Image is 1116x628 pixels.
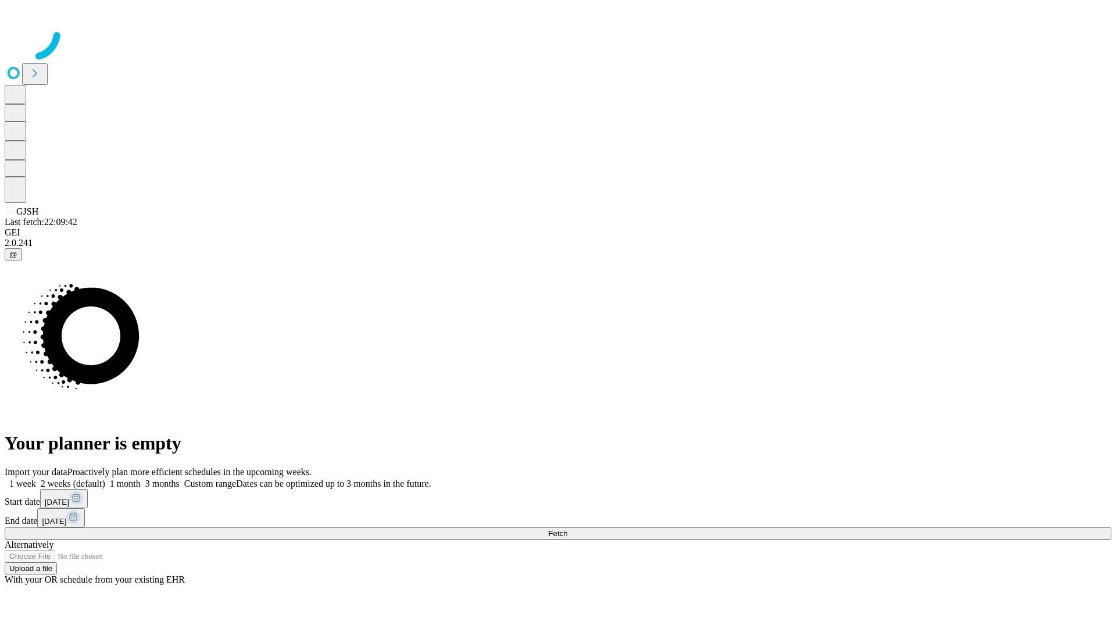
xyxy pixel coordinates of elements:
[9,250,17,259] span: @
[5,227,1111,238] div: GEI
[145,479,180,488] span: 3 months
[5,575,185,584] span: With your OR schedule from your existing EHR
[40,489,88,508] button: [DATE]
[9,479,36,488] span: 1 week
[5,489,1111,508] div: Start date
[5,508,1111,527] div: End date
[5,248,22,261] button: @
[184,479,236,488] span: Custom range
[5,562,57,575] button: Upload a file
[5,217,77,227] span: Last fetch: 22:09:42
[5,433,1111,454] h1: Your planner is empty
[5,467,67,477] span: Import your data
[236,479,431,488] span: Dates can be optimized up to 3 months in the future.
[110,479,141,488] span: 1 month
[42,517,66,526] span: [DATE]
[67,467,312,477] span: Proactively plan more efficient schedules in the upcoming weeks.
[548,529,567,538] span: Fetch
[16,206,38,216] span: GJSH
[45,498,69,506] span: [DATE]
[5,527,1111,540] button: Fetch
[37,508,85,527] button: [DATE]
[5,540,53,549] span: Alternatively
[5,238,1111,248] div: 2.0.241
[41,479,105,488] span: 2 weeks (default)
